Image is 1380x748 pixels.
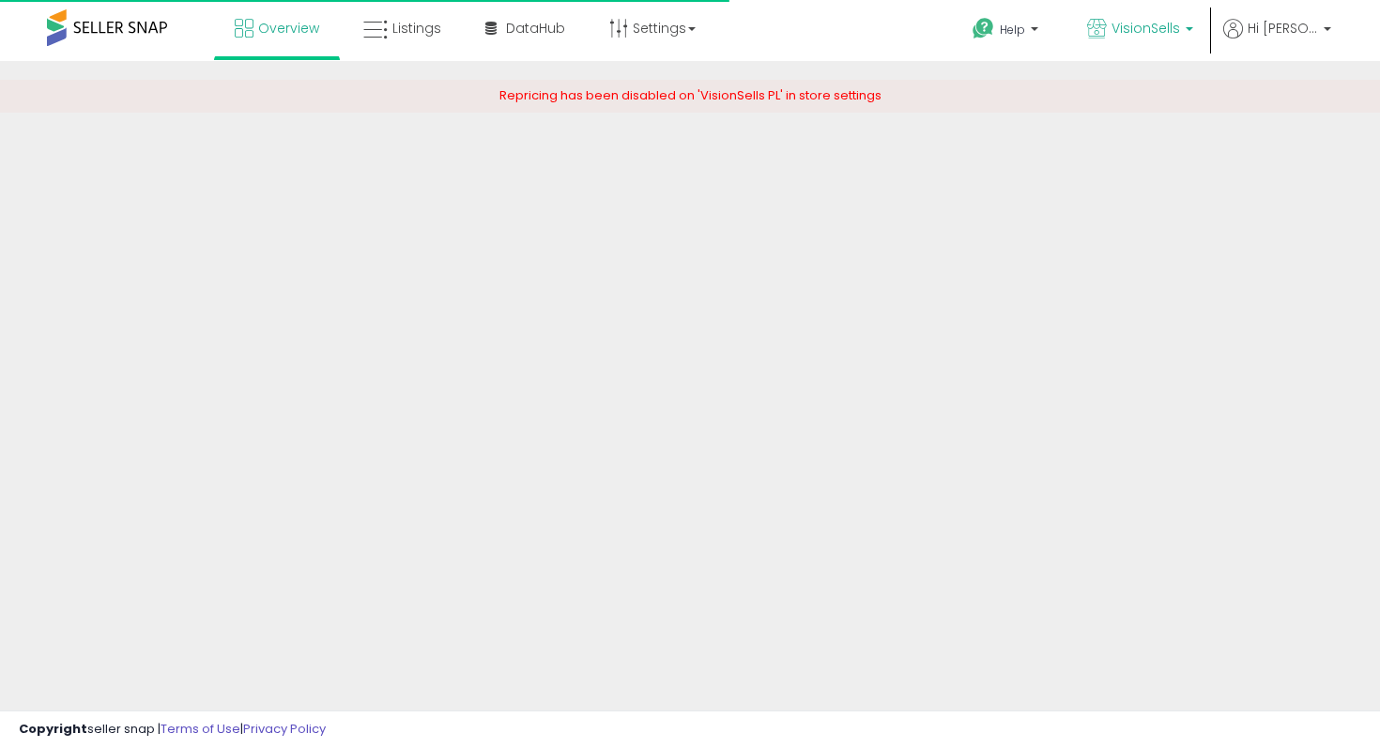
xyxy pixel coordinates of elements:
a: Privacy Policy [243,720,326,738]
a: Terms of Use [161,720,240,738]
a: Hi [PERSON_NAME] [1223,19,1331,61]
span: Listings [392,19,441,38]
span: Hi [PERSON_NAME] [1248,19,1318,38]
a: Help [958,3,1057,61]
i: Get Help [972,17,995,40]
span: Help [1000,22,1025,38]
span: VisionSells [1112,19,1180,38]
div: seller snap | | [19,721,326,739]
span: Repricing has been disabled on 'VisionSells PL' in store settings [499,86,882,104]
strong: Copyright [19,720,87,738]
span: Overview [258,19,319,38]
span: DataHub [506,19,565,38]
